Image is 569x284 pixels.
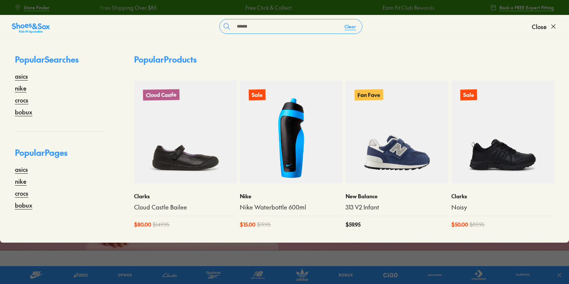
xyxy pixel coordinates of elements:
[15,72,28,81] a: asics
[240,203,343,211] a: Nike Waterbottle 600ml
[15,1,50,14] a: Store Finder
[15,53,104,72] p: Popular Searches
[451,221,468,228] span: $ 50.00
[100,4,157,12] a: Free Shipping Over $85
[153,221,169,228] span: $ 149.95
[134,203,237,211] a: Cloud Castle Bailee
[338,20,362,33] button: Clear
[240,192,343,200] p: Nike
[12,20,50,32] a: Shoes &amp; Sox
[451,192,554,200] p: Clarks
[346,192,448,200] p: New Balance
[451,203,554,211] a: Noisy
[15,177,26,186] a: nike
[15,95,28,104] a: crocs
[346,221,360,228] span: $ 59.95
[346,81,448,183] a: Fan Fave
[245,4,292,12] a: Free Click & Collect
[346,203,448,211] a: 313 V2 Infant
[15,201,32,209] a: bobux
[24,4,50,11] span: Store Finder
[134,221,151,228] span: $ 80.00
[532,18,557,35] button: Close
[470,221,484,228] span: $ 89.95
[460,89,477,100] p: Sale
[134,53,197,66] p: Popular Products
[499,4,554,11] span: Book a FREE Expert Fitting
[15,107,32,116] a: bobux
[240,81,343,183] a: Sale
[15,146,104,165] p: Popular Pages
[257,221,271,228] span: $ 19.95
[134,192,237,200] p: Clarks
[134,81,237,183] a: Cloud Castle
[143,89,179,101] p: Cloud Castle
[15,83,26,92] a: nike
[382,4,435,12] a: Earn Fit Club Rewards
[12,22,50,34] img: SNS_Logo_Responsive.svg
[15,189,28,198] a: crocs
[240,221,255,228] span: $ 15.00
[532,22,547,31] span: Close
[451,81,554,183] a: Sale
[15,165,28,174] a: asics
[490,1,554,14] a: Book a FREE Expert Fitting
[355,89,383,100] p: Fan Fave
[249,89,266,100] p: Sale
